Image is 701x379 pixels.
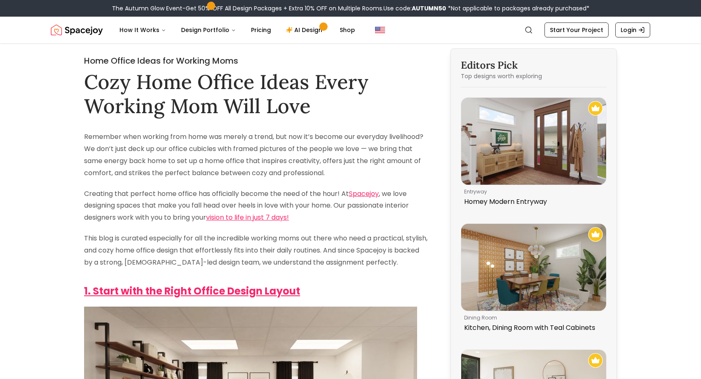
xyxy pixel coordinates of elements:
[333,22,362,38] a: Shop
[588,353,603,368] img: Recommended Spacejoy Design - A Romantic Contemporary Living Room For Date Nights
[461,98,606,185] img: Homey Modern Entryway
[84,131,429,179] p: Remember when working from home was merely a trend, but now it’s become our everyday livelihood? ...
[84,70,429,118] h1: Cozy Home Office Ideas Every Working Mom Will Love
[84,188,429,224] p: Creating that perfect home office has officially become the need of the hour! At , we love design...
[412,4,446,12] b: AUTUMN50
[615,22,650,37] a: Login
[461,59,607,72] h3: Editors Pick
[84,233,429,268] p: This blog is curated especially for all the incredible working moms out there who need a practica...
[174,22,243,38] button: Design Portfolio
[461,97,607,210] a: Homey Modern EntrywayRecommended Spacejoy Design - Homey Modern EntrywayentrywayHomey Modern Entr...
[464,188,600,195] p: entryway
[375,25,385,35] img: United States
[113,22,362,38] nav: Main
[113,22,173,38] button: How It Works
[112,4,589,12] div: The Autumn Glow Event-Get 50% OFF All Design Packages + Extra 10% OFF on Multiple Rooms.
[461,223,607,336] a: Kitchen, Dining Room with Teal CabinetsRecommended Spacejoy Design - Kitchen, Dining Room with Te...
[84,55,429,67] h2: Home Office Ideas for Working Moms
[206,213,289,222] a: vision to life in just 7 days!
[383,4,446,12] span: Use code:
[544,22,609,37] a: Start Your Project
[446,4,589,12] span: *Not applicable to packages already purchased*
[461,72,607,80] p: Top designs worth exploring
[349,189,379,198] a: Spacejoy
[51,17,650,43] nav: Global
[464,197,600,207] p: Homey Modern Entryway
[461,224,606,311] img: Kitchen, Dining Room with Teal Cabinets
[51,22,103,38] img: Spacejoy Logo
[279,22,331,38] a: AI Design
[244,22,278,38] a: Pricing
[84,284,300,298] a: 1. Start with the Right Office Design Layout
[464,315,600,321] p: dining room
[588,101,603,116] img: Recommended Spacejoy Design - Homey Modern Entryway
[588,227,603,242] img: Recommended Spacejoy Design - Kitchen, Dining Room with Teal Cabinets
[464,323,600,333] p: Kitchen, Dining Room with Teal Cabinets
[51,22,103,38] a: Spacejoy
